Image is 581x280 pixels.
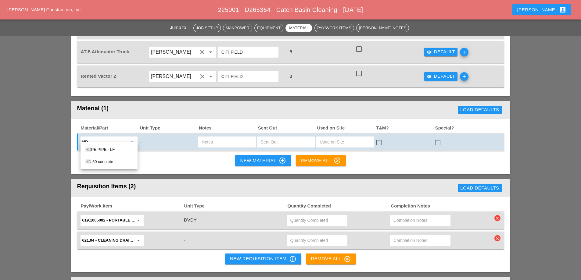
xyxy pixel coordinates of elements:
button: Material [285,24,312,32]
div: New Material [240,157,286,164]
div: [PERSON_NAME] Notes [359,25,406,31]
input: Sent Out [261,137,311,147]
i: account_box [559,6,566,13]
i: add [460,72,468,81]
span: Used on Site [316,125,375,132]
div: Load Defaults [460,185,499,192]
span: Unit Type [139,125,198,132]
span: AT-5 Attenuator Truck [81,49,129,54]
i: control_point [289,255,296,263]
button: Default [424,72,458,81]
span: Material/Part [80,125,139,132]
div: Pay/Work Items [317,25,351,31]
span: HD [85,147,91,152]
div: Material (1) [77,104,282,116]
button: New Material [235,155,291,166]
i: visibility [427,74,432,79]
i: arrow_drop_down [135,217,142,224]
i: arrow_drop_down [135,237,142,244]
span: Pay/Work Item [80,203,184,210]
button: Job Setup [193,24,221,32]
input: Used on Site [320,137,370,147]
i: highlight_off [344,255,351,263]
span: Quantity Completed [287,203,390,210]
button: [PERSON_NAME] [512,4,571,15]
div: Job Setup [196,25,218,31]
button: Load Defaults [458,106,501,114]
i: highlight_off [334,157,341,164]
i: arrow_drop_down [128,138,136,146]
input: 619.1005002 - Portable Work Zone Camera [82,215,134,225]
button: Load Defaults [458,184,501,192]
div: -50 concrete [85,158,133,165]
button: Pay/Work Items [314,24,354,32]
input: Completion Notes [393,236,447,245]
i: add [460,48,468,56]
div: Remove All [311,255,351,263]
div: [PERSON_NAME] [517,6,566,13]
input: 621.04 - CLEANING DRAINAGE STRUCTURES [82,236,134,245]
a: [PERSON_NAME] Construction, Inc. [7,7,82,12]
div: Default [427,48,455,55]
input: Equip. Notes [221,72,275,81]
button: Manpower [223,24,252,32]
i: clear [494,235,500,241]
button: Default [424,48,458,56]
i: arrow_drop_down [207,48,214,56]
button: Remove All [306,253,356,264]
span: Notes [198,125,257,132]
span: - [140,139,141,144]
button: New Requisition Item [225,253,301,264]
div: Requisition Items (2) [77,182,296,194]
div: Default [427,73,455,80]
button: Equipment [254,24,283,32]
span: Unit Type [184,203,287,210]
span: Sent Out [257,125,317,132]
i: visibility [427,50,432,55]
input: Nick Mattheos [151,72,197,81]
div: New Requisition Item [230,255,296,263]
span: Rented Vactor 2 [81,73,116,79]
span: 8 [287,49,294,54]
span: Completion Notes [390,203,494,210]
span: 225001 - D265364 - Catch Basin Cleaning - [DATE] [218,6,363,13]
button: [PERSON_NAME] Notes [356,24,409,32]
div: Remove All [301,157,341,164]
input: Quantity Completed [290,215,344,225]
button: Remove All [296,155,346,166]
i: arrow_drop_down [207,73,214,80]
i: control_point [279,157,286,164]
i: clear [199,73,206,80]
span: HD [85,159,91,164]
input: Completion Notes [393,215,447,225]
div: Load Defaults [460,106,499,113]
input: Notes [202,137,252,147]
input: Equip. Notes [221,47,275,57]
input: Joseph Hill [151,47,197,57]
div: Equipment [257,25,281,31]
span: Jump to : [170,25,191,30]
span: - [184,237,185,243]
input: Quantity Completed [290,236,344,245]
div: Manpower [226,25,249,31]
span: DVDY [184,217,197,222]
div: Material [288,25,310,31]
span: T&M? [375,125,435,132]
i: clear [199,48,206,56]
div: PE PIPE - LF [85,146,133,153]
span: Special? [435,125,494,132]
i: clear [494,215,500,221]
span: 8 [287,73,294,79]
